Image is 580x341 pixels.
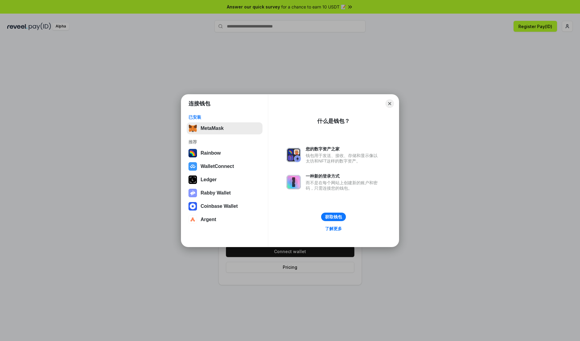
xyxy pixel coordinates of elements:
[321,213,346,221] button: 获取钱包
[187,122,263,134] button: MetaMask
[188,202,197,211] img: svg+xml,%3Csvg%20width%3D%2228%22%20height%3D%2228%22%20viewBox%3D%220%200%2028%2028%22%20fill%3D...
[321,225,346,233] a: 了解更多
[187,174,263,186] button: Ledger
[317,117,350,125] div: 什么是钱包？
[188,149,197,157] img: svg+xml,%3Csvg%20width%3D%22120%22%20height%3D%22120%22%20viewBox%3D%220%200%20120%20120%22%20fil...
[188,114,261,120] div: 已安装
[201,164,234,169] div: WalletConnect
[306,153,381,164] div: 钱包用于发送、接收、存储和显示像以太坊和NFT这样的数字资产。
[187,200,263,212] button: Coinbase Wallet
[306,146,381,152] div: 您的数字资产之家
[201,190,231,196] div: Rabby Wallet
[188,100,210,107] h1: 连接钱包
[286,175,301,189] img: svg+xml,%3Csvg%20xmlns%3D%22http%3A%2F%2Fwww.w3.org%2F2000%2Fsvg%22%20fill%3D%22none%22%20viewBox...
[188,139,261,145] div: 推荐
[188,124,197,133] img: svg+xml,%3Csvg%20fill%3D%22none%22%20height%3D%2233%22%20viewBox%3D%220%200%2035%2033%22%20width%...
[385,99,394,108] button: Close
[201,204,238,209] div: Coinbase Wallet
[187,214,263,226] button: Argent
[325,214,342,220] div: 获取钱包
[187,187,263,199] button: Rabby Wallet
[286,148,301,162] img: svg+xml,%3Csvg%20xmlns%3D%22http%3A%2F%2Fwww.w3.org%2F2000%2Fsvg%22%20fill%3D%22none%22%20viewBox...
[201,126,224,131] div: MetaMask
[187,160,263,172] button: WalletConnect
[188,189,197,197] img: svg+xml,%3Csvg%20xmlns%3D%22http%3A%2F%2Fwww.w3.org%2F2000%2Fsvg%22%20fill%3D%22none%22%20viewBox...
[188,175,197,184] img: svg+xml,%3Csvg%20xmlns%3D%22http%3A%2F%2Fwww.w3.org%2F2000%2Fsvg%22%20width%3D%2228%22%20height%3...
[201,150,221,156] div: Rainbow
[306,173,381,179] div: 一种新的登录方式
[188,162,197,171] img: svg+xml,%3Csvg%20width%3D%2228%22%20height%3D%2228%22%20viewBox%3D%220%200%2028%2028%22%20fill%3D...
[188,215,197,224] img: svg+xml,%3Csvg%20width%3D%2228%22%20height%3D%2228%22%20viewBox%3D%220%200%2028%2028%22%20fill%3D...
[201,177,217,182] div: Ledger
[187,147,263,159] button: Rainbow
[201,217,216,222] div: Argent
[325,226,342,231] div: 了解更多
[306,180,381,191] div: 而不是在每个网站上创建新的账户和密码，只需连接您的钱包。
